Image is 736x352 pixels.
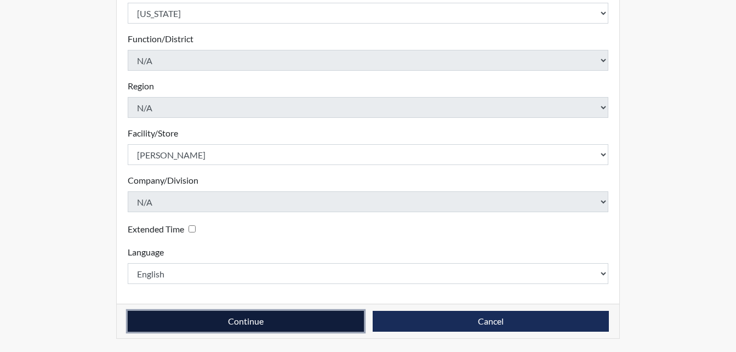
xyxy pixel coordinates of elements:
label: Facility/Store [128,127,178,140]
label: Region [128,80,154,93]
button: Continue [128,311,364,332]
label: Function/District [128,32,193,46]
label: Company/Division [128,174,198,187]
button: Cancel [373,311,609,332]
div: Checking this box will provide the interviewee with an accomodation of extra time to answer each ... [128,221,200,237]
label: Extended Time [128,223,184,236]
label: Language [128,246,164,259]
